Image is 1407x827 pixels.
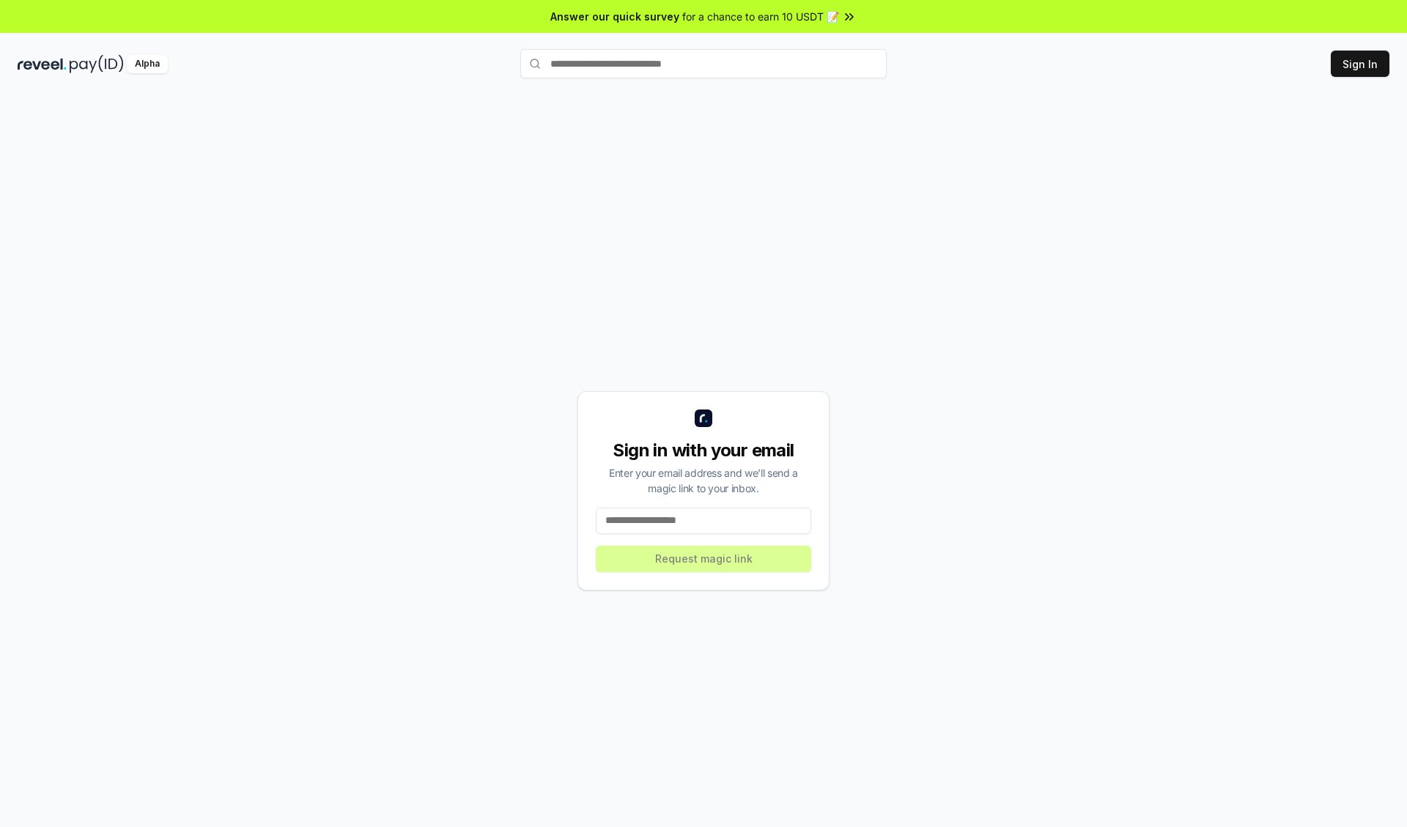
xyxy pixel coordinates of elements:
div: Alpha [127,55,168,73]
span: for a chance to earn 10 USDT 📝 [682,9,839,24]
img: logo_small [695,409,712,427]
img: pay_id [70,55,124,73]
span: Answer our quick survey [550,9,679,24]
button: Sign In [1331,51,1389,77]
img: reveel_dark [18,55,67,73]
div: Enter your email address and we’ll send a magic link to your inbox. [596,465,811,496]
div: Sign in with your email [596,439,811,462]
